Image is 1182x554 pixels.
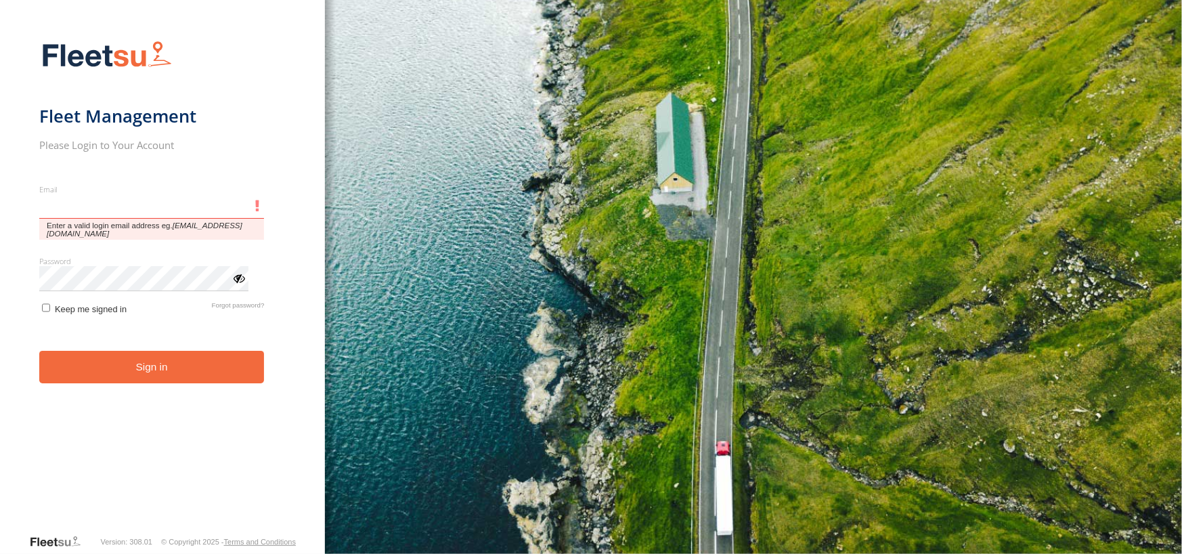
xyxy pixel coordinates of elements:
div: © Copyright 2025 - [161,538,296,546]
img: Fleetsu [39,38,175,72]
a: Terms and Conditions [224,538,296,546]
em: [EMAIL_ADDRESS][DOMAIN_NAME] [47,221,242,238]
label: Password [39,256,265,266]
a: Visit our Website [29,535,91,549]
a: Forgot password? [212,301,265,314]
div: ViewPassword [232,271,245,284]
h1: Fleet Management [39,105,265,127]
span: Keep me signed in [55,304,127,314]
div: Version: 308.01 [101,538,152,546]
form: main [39,33,286,534]
label: Email [39,184,265,194]
button: Sign in [39,351,265,384]
input: Keep me signed in [42,303,51,312]
span: Enter a valid login email address eg. [39,219,265,240]
h2: Please Login to Your Account [39,138,265,152]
